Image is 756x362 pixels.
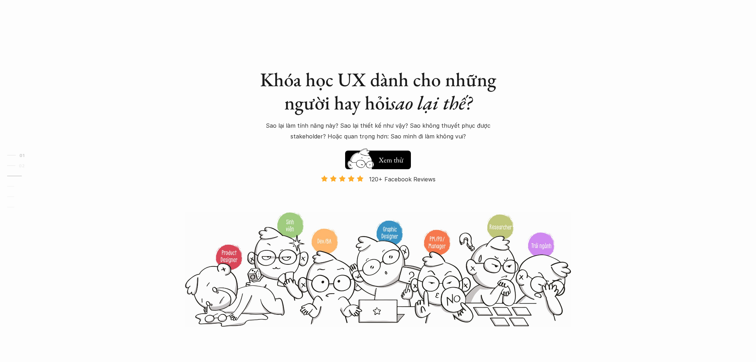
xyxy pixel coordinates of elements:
[390,90,472,115] em: sao lại thế?
[379,155,403,165] h5: Xem thử
[253,120,503,142] p: Sao lại làm tính năng này? Sao lại thiết kế như vậy? Sao không thuyết phục được stakeholder? Hoặc...
[20,152,25,157] strong: 01
[253,68,503,114] h1: Khóa học UX dành cho những người hay hỏi
[7,161,41,170] a: 02
[314,175,442,211] a: 120+ Facebook Reviews
[369,174,436,185] p: 120+ Facebook Reviews
[19,163,25,168] strong: 02
[7,151,41,160] a: 01
[345,147,411,169] a: Xem thử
